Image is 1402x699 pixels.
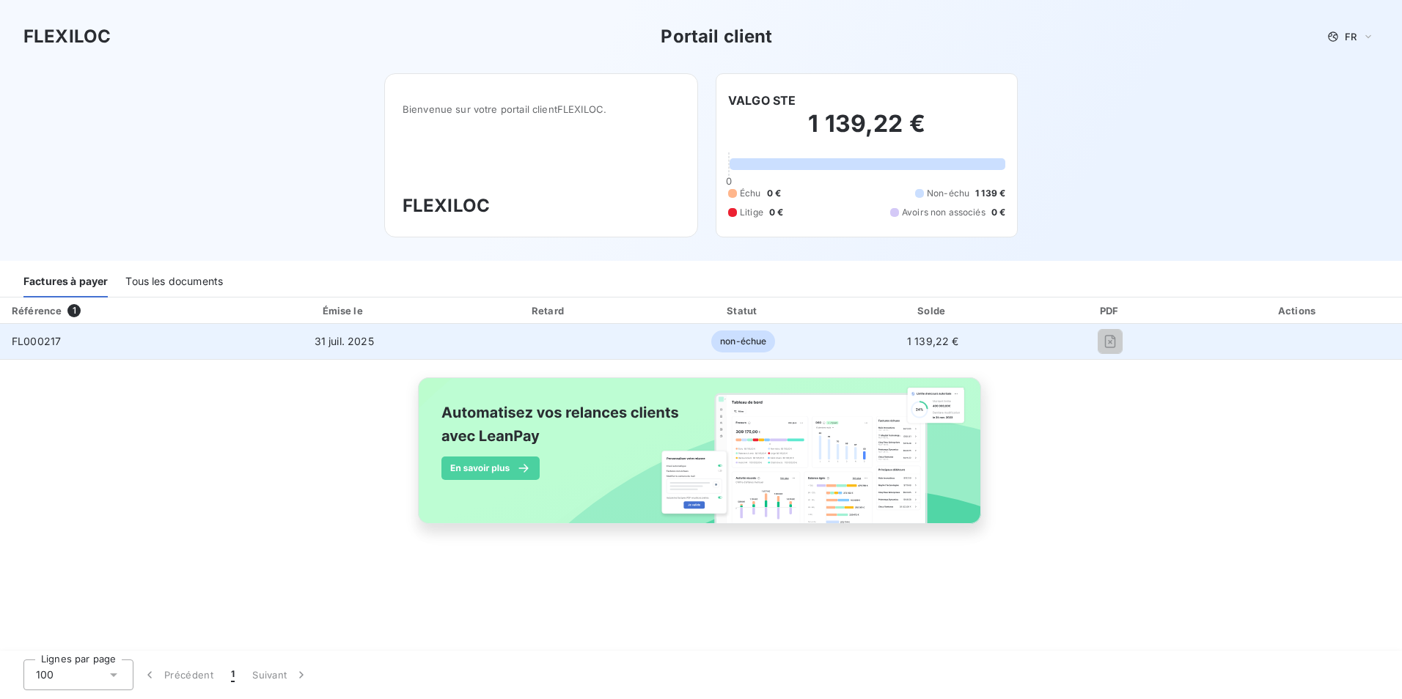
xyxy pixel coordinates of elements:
[403,103,680,115] span: Bienvenue sur votre portail client FLEXILOC .
[711,330,775,352] span: non-échue
[975,187,1005,200] span: 1 139 €
[927,187,969,200] span: Non-échu
[222,659,243,690] button: 1
[661,23,772,50] h3: Portail client
[315,335,374,347] span: 31 juil. 2025
[991,206,1005,219] span: 0 €
[403,193,680,219] h3: FLEXILOC
[12,335,61,347] span: FL000217
[769,206,783,219] span: 0 €
[728,92,796,109] h6: VALGO STE
[23,267,108,297] div: Factures à payer
[243,659,318,690] button: Suivant
[23,23,111,50] h3: FLEXILOC
[1030,303,1192,318] div: PDF
[902,206,986,219] span: Avoirs non associés
[740,206,763,219] span: Litige
[907,335,959,347] span: 1 139,22 €
[843,303,1024,318] div: Solde
[231,667,235,682] span: 1
[1345,31,1357,42] span: FR
[67,304,81,317] span: 1
[454,303,645,318] div: Retard
[125,267,223,297] div: Tous les documents
[767,187,781,200] span: 0 €
[405,369,997,549] img: banner
[36,667,54,682] span: 100
[240,303,448,318] div: Émise le
[12,305,62,317] div: Référence
[728,109,1005,153] h2: 1 139,22 €
[726,175,732,187] span: 0
[650,303,837,318] div: Statut
[740,187,761,200] span: Échu
[1197,303,1399,318] div: Actions
[133,659,222,690] button: Précédent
